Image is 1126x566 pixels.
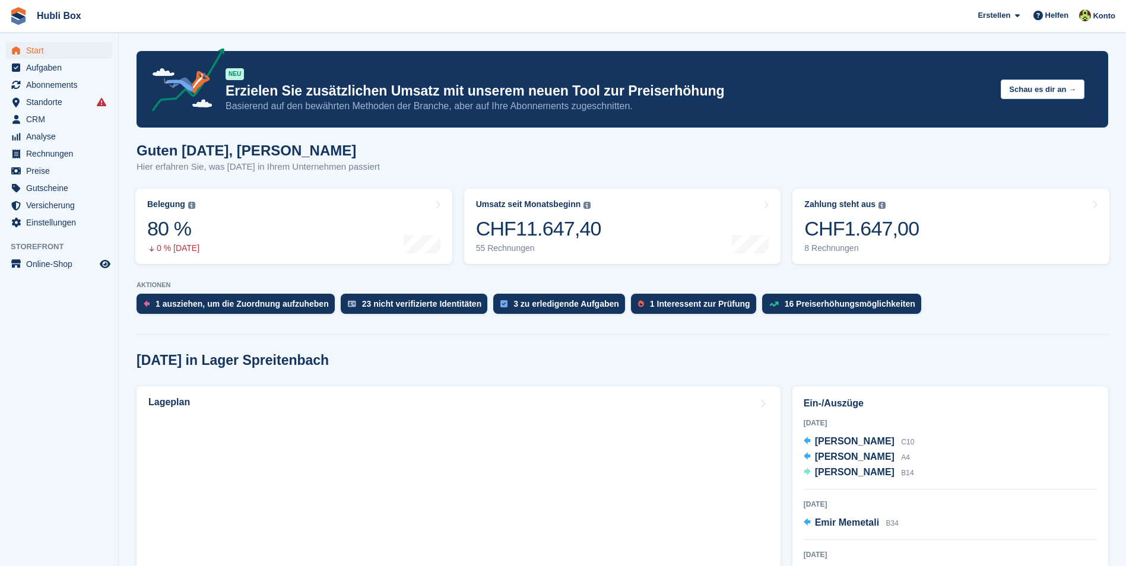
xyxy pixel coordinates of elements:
span: Rechnungen [26,145,97,162]
span: Emir Memetali [815,517,879,527]
span: Standorte [26,94,97,110]
img: icon-info-grey-7440780725fd019a000dd9b08b2336e03edf1995a4989e88bcd33f0948082b44.svg [878,202,886,209]
div: 1 Interessent zur Prüfung [650,299,750,309]
h2: Ein-/Auszüge [804,396,1097,411]
a: Belegung 80 % 0 % [DATE] [135,189,452,264]
h1: Guten [DATE], [PERSON_NAME] [137,142,380,158]
a: menu [6,163,112,179]
a: [PERSON_NAME] A4 [804,450,910,465]
span: Konto [1093,10,1115,22]
span: B34 [886,519,899,527]
p: AKTIONEN [137,281,1108,289]
div: 1 ausziehen, um die Zuordnung aufzuheben [156,299,329,309]
span: Erstellen [978,9,1010,21]
a: Speisekarte [6,256,112,272]
img: price_increase_opportunities-93ffe204e8149a01c8c9dc8f82e8f89637d9d84a8eef4429ea346261dce0b2c0.svg [769,301,779,307]
a: menu [6,111,112,128]
div: 80 % [147,217,199,241]
span: [PERSON_NAME] [815,436,895,446]
img: task-75834270c22a3079a89374b754ae025e5fb1db73e45f91037f5363f120a921f8.svg [500,300,508,307]
a: menu [6,42,112,59]
span: Helfen [1045,9,1069,21]
img: stora-icon-8386f47178a22dfd0bd8f6a31ec36ba5ce8667c1dd55bd0f319d3a0aa187defe.svg [9,7,27,25]
span: [PERSON_NAME] [815,451,895,462]
span: Storefront [11,241,118,253]
span: A4 [901,453,910,462]
span: Online-Shop [26,256,97,272]
span: B14 [901,469,914,477]
span: Einstellungen [26,214,97,231]
p: Basierend auf den bewährten Methoden der Branche, aber auf Ihre Abonnements zugeschnitten. [226,100,991,113]
a: menu [6,94,112,110]
a: menu [6,197,112,214]
a: 1 ausziehen, um die Zuordnung aufzuheben [137,294,341,320]
span: CRM [26,111,97,128]
div: 55 Rechnungen [476,243,601,253]
img: icon-info-grey-7440780725fd019a000dd9b08b2336e03edf1995a4989e88bcd33f0948082b44.svg [583,202,591,209]
a: 23 nicht verifizierte Identitäten [341,294,494,320]
a: menu [6,214,112,231]
a: menu [6,128,112,145]
a: [PERSON_NAME] C10 [804,434,915,450]
p: Hier erfahren Sie, was [DATE] in Ihrem Unternehmen passiert [137,160,380,174]
div: 3 zu erledigende Aufgaben [513,299,619,309]
a: Emir Memetali B34 [804,516,899,531]
i: Es sind Fehler bei der Synchronisierung von Smart-Einträgen aufgetreten [97,97,106,107]
img: price-adjustments-announcement-icon-8257ccfd72463d97f412b2fc003d46551f7dbcb40ab6d574587a9cd5c0d94... [142,48,225,116]
div: CHF11.647,40 [476,217,601,241]
span: [PERSON_NAME] [815,467,895,477]
a: Umsatz seit Monatsbeginn CHF11.647,40 55 Rechnungen [464,189,781,264]
h2: Lageplan [148,397,190,408]
img: Luca Space4you [1079,9,1091,21]
div: NEU [226,68,244,80]
a: 3 zu erledigende Aufgaben [493,294,631,320]
img: prospect-51fa495bee0391a8d652442698ab0144808aea92771e9ea1ae160a38d050c398.svg [638,300,644,307]
a: Zahlung steht aus CHF1.647,00 8 Rechnungen [792,189,1109,264]
a: 16 Preiserhöhungsmöglichkeiten [762,294,927,320]
a: menu [6,145,112,162]
div: CHF1.647,00 [804,217,919,241]
img: verify_identity-adf6edd0f0f0b5bbfe63781bf79b02c33cf7c696d77639b501bdc392416b5a36.svg [348,300,356,307]
img: move_outs_to_deallocate_icon-f764333ba52eb49d3ac5e1228854f67142a1ed5810a6f6cc68b1a99e826820c5.svg [144,300,150,307]
div: [DATE] [804,418,1097,428]
a: menu [6,77,112,93]
div: Umsatz seit Monatsbeginn [476,199,581,209]
div: 23 nicht verifizierte Identitäten [362,299,482,309]
div: [DATE] [804,549,1097,560]
a: [PERSON_NAME] B14 [804,465,914,481]
div: 8 Rechnungen [804,243,919,253]
span: Preise [26,163,97,179]
span: Analyse [26,128,97,145]
span: Start [26,42,97,59]
h2: [DATE] in Lager Spreitenbach [137,352,329,368]
span: Gutscheine [26,180,97,196]
div: 0 % [DATE] [147,243,199,253]
button: Schau es dir an → [1001,80,1084,99]
a: Vorschau-Shop [98,257,112,271]
div: Belegung [147,199,185,209]
span: C10 [901,438,914,446]
a: menu [6,59,112,76]
img: icon-info-grey-7440780725fd019a000dd9b08b2336e03edf1995a4989e88bcd33f0948082b44.svg [188,202,195,209]
a: menu [6,180,112,196]
a: Hubli Box [32,6,86,26]
div: Zahlung steht aus [804,199,876,209]
div: [DATE] [804,499,1097,510]
span: Abonnements [26,77,97,93]
span: Versicherung [26,197,97,214]
a: 1 Interessent zur Prüfung [631,294,762,320]
div: 16 Preiserhöhungsmöglichkeiten [785,299,915,309]
p: Erzielen Sie zusätzlichen Umsatz mit unserem neuen Tool zur Preiserhöhung [226,82,991,100]
span: Aufgaben [26,59,97,76]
